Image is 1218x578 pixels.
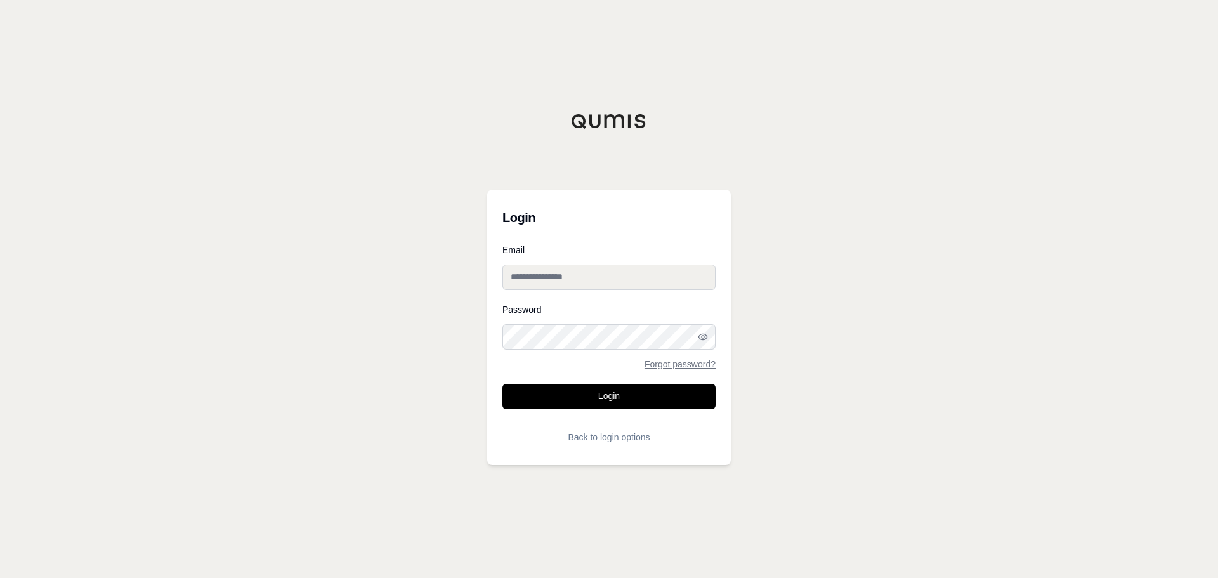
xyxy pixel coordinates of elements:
[645,360,716,369] a: Forgot password?
[571,114,647,129] img: Qumis
[502,246,716,254] label: Email
[502,205,716,230] h3: Login
[502,384,716,409] button: Login
[502,424,716,450] button: Back to login options
[502,305,716,314] label: Password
